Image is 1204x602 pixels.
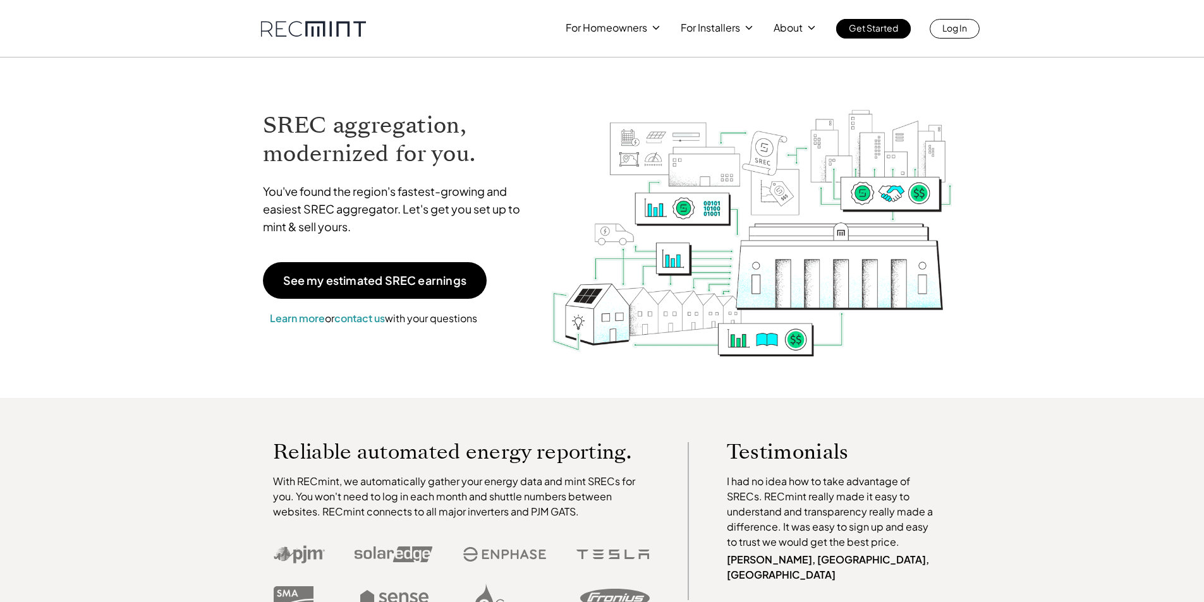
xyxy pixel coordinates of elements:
p: For Homeowners [566,19,647,37]
p: With RECmint, we automatically gather your energy data and mint SRECs for you. You won't need to ... [273,474,650,519]
p: For Installers [681,19,740,37]
img: RECmint value cycle [550,76,954,360]
p: Reliable automated energy reporting. [273,442,650,461]
p: I had no idea how to take advantage of SRECs. RECmint really made it easy to understand and trans... [727,474,939,550]
a: Get Started [836,19,911,39]
p: About [774,19,803,37]
a: See my estimated SREC earnings [263,262,487,299]
a: contact us [334,311,385,325]
p: See my estimated SREC earnings [283,275,466,286]
a: Learn more [270,311,325,325]
p: or with your questions [263,310,484,327]
p: Log In [942,19,967,37]
a: Log In [930,19,980,39]
p: [PERSON_NAME], [GEOGRAPHIC_DATA], [GEOGRAPHIC_DATA] [727,552,939,582]
p: Get Started [849,19,898,37]
h1: SREC aggregation, modernized for you. [263,111,532,168]
p: You've found the region's fastest-growing and easiest SREC aggregator. Let's get you set up to mi... [263,183,532,236]
p: Testimonials [727,442,915,461]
